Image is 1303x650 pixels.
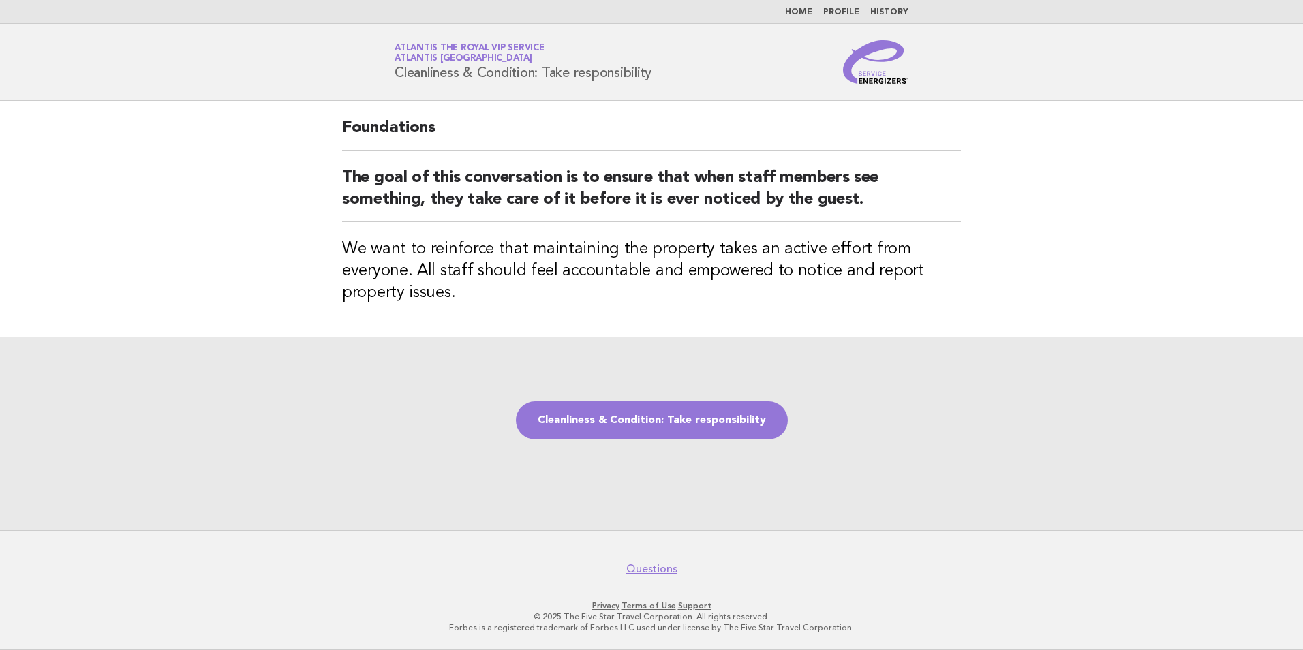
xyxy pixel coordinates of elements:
[870,8,908,16] a: History
[234,622,1069,633] p: Forbes is a registered trademark of Forbes LLC used under license by The Five Star Travel Corpora...
[622,601,676,610] a: Terms of Use
[823,8,859,16] a: Profile
[516,401,788,439] a: Cleanliness & Condition: Take responsibility
[785,8,812,16] a: Home
[395,44,545,63] a: Atlantis the Royal VIP ServiceAtlantis [GEOGRAPHIC_DATA]
[395,55,532,63] span: Atlantis [GEOGRAPHIC_DATA]
[234,600,1069,611] p: · ·
[342,238,961,304] h3: We want to reinforce that maintaining the property takes an active effort from everyone. All staf...
[342,117,961,151] h2: Foundations
[234,611,1069,622] p: © 2025 The Five Star Travel Corporation. All rights reserved.
[678,601,711,610] a: Support
[626,562,677,576] a: Questions
[342,167,961,222] h2: The goal of this conversation is to ensure that when staff members see something, they take care ...
[843,40,908,84] img: Service Energizers
[592,601,619,610] a: Privacy
[395,44,651,80] h1: Cleanliness & Condition: Take responsibility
